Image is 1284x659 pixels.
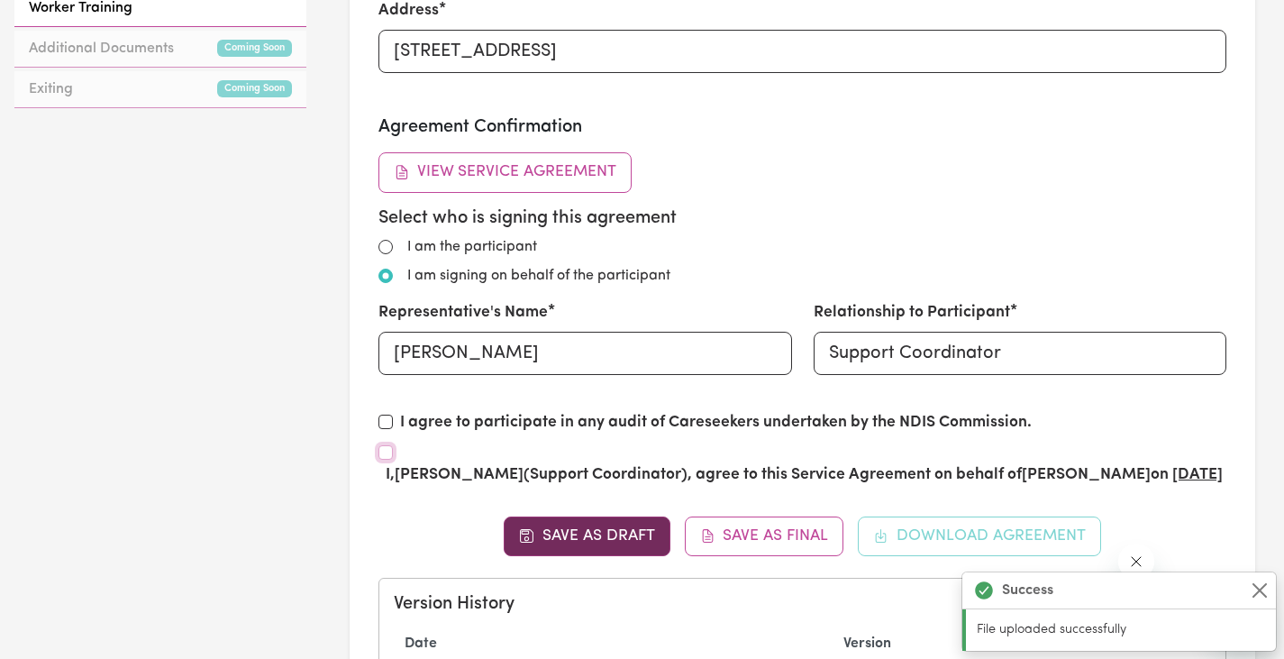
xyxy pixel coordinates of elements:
span: Additional Documents [29,38,174,59]
label: Relationship to Participant [814,301,1010,325]
button: Close [1249,580,1270,601]
button: View Service Agreement [378,152,632,192]
label: Representative's Name [378,301,548,325]
button: Save as Draft [504,517,670,556]
label: I am the participant [407,236,537,258]
label: I agree to participate in any audit of Careseekers undertaken by the NDIS Commission. [400,411,1032,435]
a: Additional DocumentsComing Soon [14,31,306,68]
p: File uploaded successfully [977,620,1265,640]
h5: Select who is signing this agreement [378,207,1226,229]
small: Coming Soon [217,40,292,57]
iframe: Close message [1118,544,1154,580]
h5: Version History [394,593,1211,615]
a: ExitingComing Soon [14,71,306,108]
strong: Success [1002,580,1053,601]
strong: [PERSON_NAME] [1022,467,1151,482]
strong: [PERSON_NAME] [395,467,524,482]
h3: Agreement Confirmation [378,116,1226,138]
span: Need any help? [11,13,109,27]
button: Save as Final [685,517,844,556]
label: I am signing on behalf of the participant [407,265,670,287]
small: Coming Soon [217,80,292,97]
span: Exiting [29,78,73,100]
u: [DATE] [1172,467,1223,482]
label: I, (Support Coordinator) , agree to this Service Agreement on behalf of on [386,463,1223,487]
